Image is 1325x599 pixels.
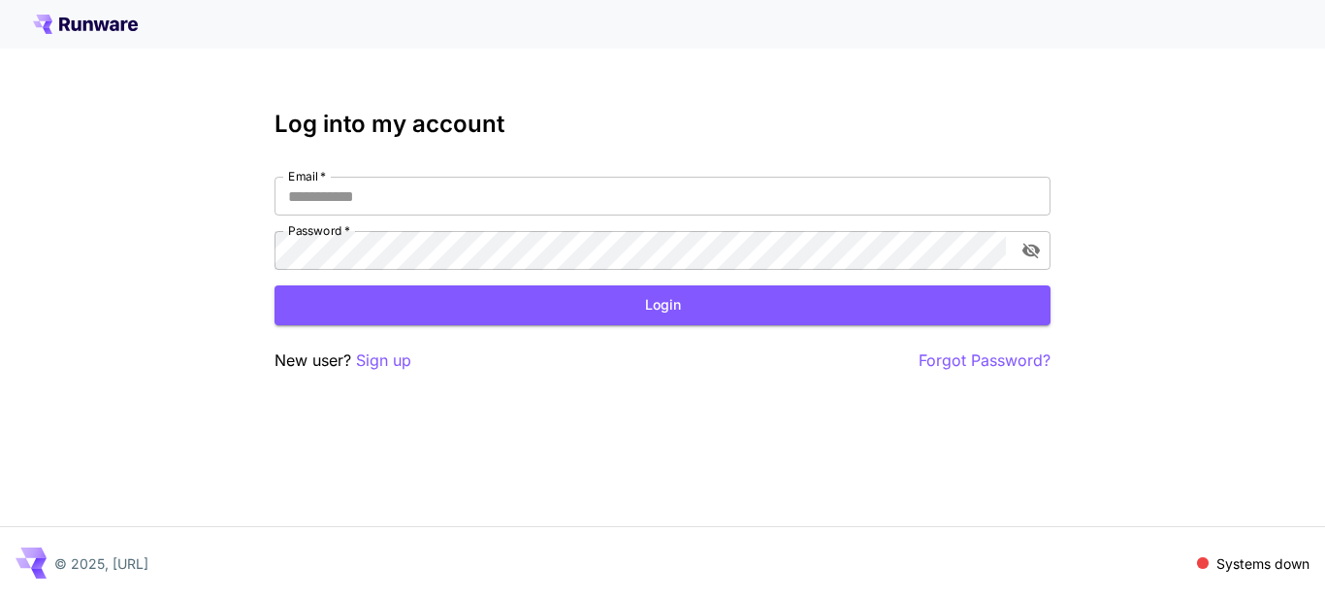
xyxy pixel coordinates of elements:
button: Sign up [356,349,411,373]
label: Password [288,222,350,239]
button: Forgot Password? [919,349,1050,373]
button: Login [275,285,1050,325]
p: © 2025, [URL] [54,553,148,574]
label: Email [288,168,326,184]
p: Systems down [1216,553,1309,574]
h3: Log into my account [275,111,1050,138]
p: New user? [275,349,411,373]
button: toggle password visibility [1014,233,1049,268]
